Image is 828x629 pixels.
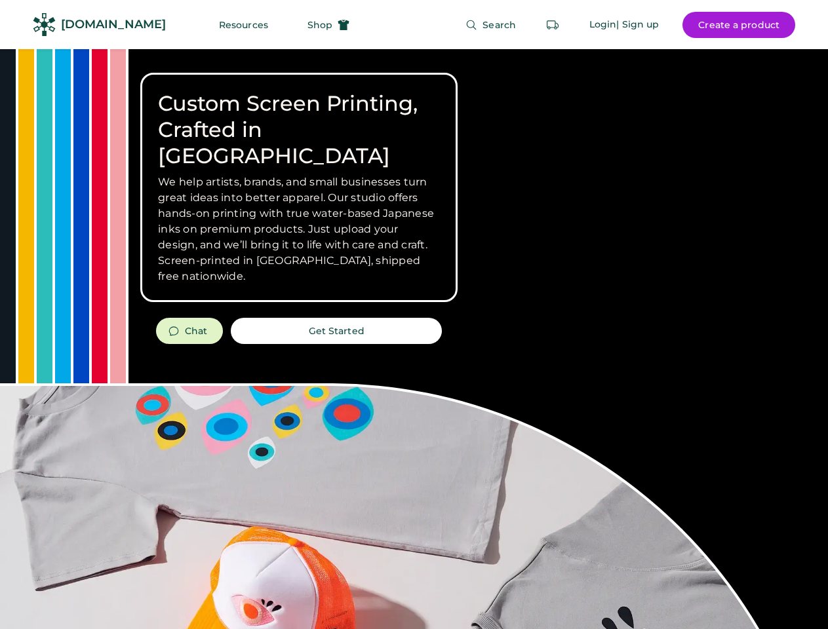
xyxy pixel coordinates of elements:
[156,318,223,344] button: Chat
[231,318,442,344] button: Get Started
[292,12,365,38] button: Shop
[158,90,440,169] h1: Custom Screen Printing, Crafted in [GEOGRAPHIC_DATA]
[589,18,617,31] div: Login
[616,18,659,31] div: | Sign up
[682,12,795,38] button: Create a product
[483,20,516,29] span: Search
[203,12,284,38] button: Resources
[61,16,166,33] div: [DOMAIN_NAME]
[540,12,566,38] button: Retrieve an order
[450,12,532,38] button: Search
[158,174,440,284] h3: We help artists, brands, and small businesses turn great ideas into better apparel. Our studio of...
[33,13,56,36] img: Rendered Logo - Screens
[307,20,332,29] span: Shop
